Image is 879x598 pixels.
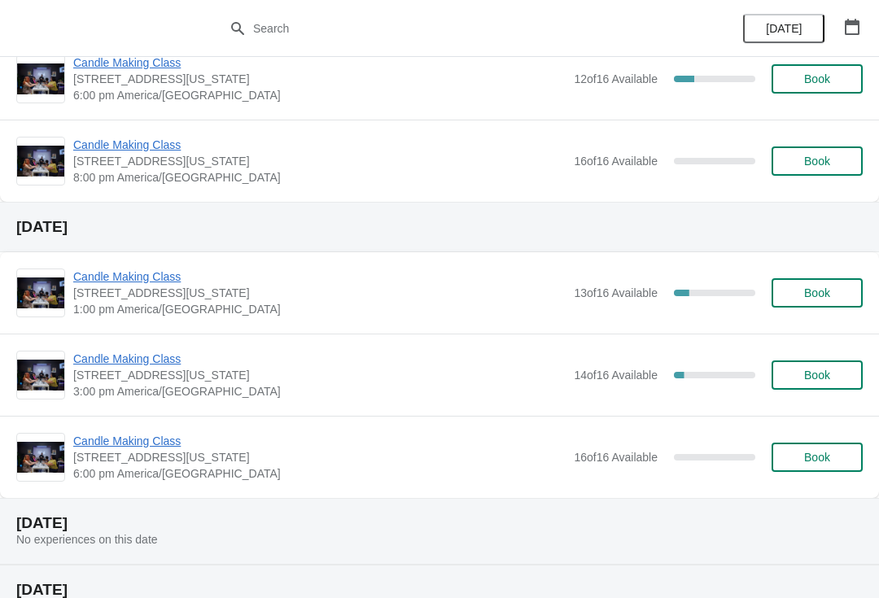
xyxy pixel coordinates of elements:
[17,442,64,474] img: Candle Making Class | 1252 North Milwaukee Avenue, Chicago, Illinois, USA | 6:00 pm America/Chicago
[73,87,566,103] span: 6:00 pm America/[GEOGRAPHIC_DATA]
[743,14,824,43] button: [DATE]
[73,367,566,383] span: [STREET_ADDRESS][US_STATE]
[804,451,830,464] span: Book
[772,278,863,308] button: Book
[73,449,566,465] span: [STREET_ADDRESS][US_STATE]
[804,72,830,85] span: Book
[804,155,830,168] span: Book
[73,301,566,317] span: 1:00 pm America/[GEOGRAPHIC_DATA]
[772,360,863,390] button: Book
[804,369,830,382] span: Book
[772,146,863,176] button: Book
[73,169,566,186] span: 8:00 pm America/[GEOGRAPHIC_DATA]
[574,286,658,299] span: 13 of 16 Available
[804,286,830,299] span: Book
[17,360,64,391] img: Candle Making Class | 1252 North Milwaukee Avenue, Chicago, Illinois, USA | 3:00 pm America/Chicago
[772,443,863,472] button: Book
[73,55,566,71] span: Candle Making Class
[73,351,566,367] span: Candle Making Class
[772,64,863,94] button: Book
[16,533,158,546] span: No experiences on this date
[17,146,64,177] img: Candle Making Class | 1252 North Milwaukee Avenue, Chicago, Illinois, USA | 8:00 pm America/Chicago
[17,277,64,309] img: Candle Making Class | 1252 North Milwaukee Avenue, Chicago, Illinois, USA | 1:00 pm America/Chicago
[73,433,566,449] span: Candle Making Class
[574,369,658,382] span: 14 of 16 Available
[73,465,566,482] span: 6:00 pm America/[GEOGRAPHIC_DATA]
[73,383,566,399] span: 3:00 pm America/[GEOGRAPHIC_DATA]
[16,582,863,598] h2: [DATE]
[73,137,566,153] span: Candle Making Class
[73,71,566,87] span: [STREET_ADDRESS][US_STATE]
[16,219,863,235] h2: [DATE]
[73,153,566,169] span: [STREET_ADDRESS][US_STATE]
[73,268,566,285] span: Candle Making Class
[252,14,659,43] input: Search
[73,285,566,301] span: [STREET_ADDRESS][US_STATE]
[16,515,863,531] h2: [DATE]
[574,451,658,464] span: 16 of 16 Available
[766,22,802,35] span: [DATE]
[17,63,64,95] img: Candle Making Class | 1252 North Milwaukee Avenue, Chicago, Illinois, USA | 6:00 pm America/Chicago
[574,72,658,85] span: 12 of 16 Available
[574,155,658,168] span: 16 of 16 Available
